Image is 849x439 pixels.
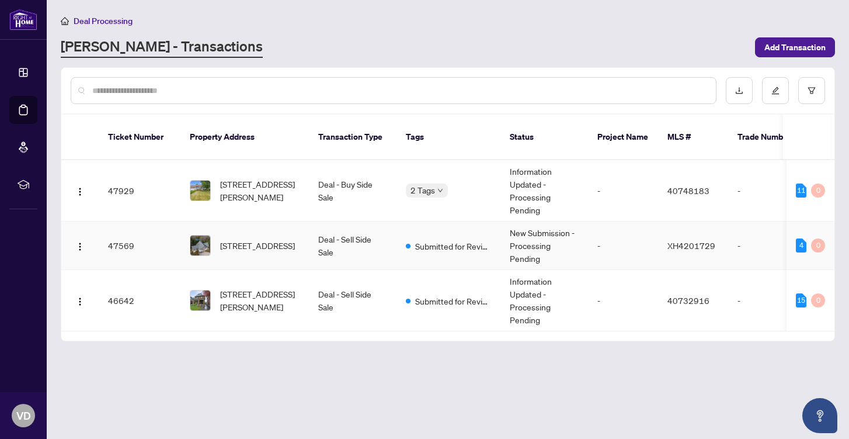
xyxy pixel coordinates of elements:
div: 0 [811,293,825,307]
span: 40732916 [667,295,709,306]
td: 47929 [99,160,180,222]
td: 47569 [99,222,180,270]
img: Logo [75,242,85,251]
span: 40748183 [667,185,709,196]
button: edit [762,77,789,104]
td: Deal - Sell Side Sale [309,222,396,270]
td: Deal - Sell Side Sale [309,270,396,331]
img: thumbnail-img [190,291,210,310]
th: Status [500,115,588,160]
button: Logo [71,291,89,310]
span: download [735,87,743,95]
img: logo [9,9,37,30]
td: Information Updated - Processing Pending [500,160,588,222]
td: New Submission - Processing Pending [500,222,588,270]
span: Submitted for Review [415,240,491,253]
div: 11 [796,184,806,198]
th: Project Name [588,115,658,160]
img: Logo [75,187,85,196]
th: MLS # [658,115,728,160]
span: VD [16,407,31,424]
td: - [588,222,658,270]
div: 0 [811,238,825,253]
span: XH4201729 [667,240,715,251]
img: thumbnail-img [190,181,210,201]
td: 46642 [99,270,180,331]
span: filter [808,87,816,95]
span: home [61,17,69,25]
td: Deal - Buy Side Sale [309,160,396,222]
td: - [588,270,658,331]
span: Submitted for Review [415,295,491,307]
td: Information Updated - Processing Pending [500,270,588,331]
span: down [437,188,443,193]
button: Open asap [802,398,837,433]
button: Add Transaction [755,37,835,57]
td: - [728,270,810,331]
span: Deal Processing [74,16,133,26]
span: [STREET_ADDRESS] [220,239,295,252]
th: Ticket Number [99,115,180,160]
span: edit [771,87,780,95]
td: - [728,222,810,270]
span: 2 Tags [410,184,435,197]
div: 4 [796,238,806,253]
button: download [726,77,753,104]
img: thumbnail-img [190,236,210,255]
th: Trade Number [728,115,810,160]
div: 15 [796,293,806,307]
div: 0 [811,184,825,198]
th: Transaction Type [309,115,396,160]
span: Add Transaction [764,38,826,57]
button: Logo [71,181,89,200]
span: [STREET_ADDRESS][PERSON_NAME] [220,178,300,203]
a: [PERSON_NAME] - Transactions [61,37,263,58]
span: [STREET_ADDRESS][PERSON_NAME] [220,288,300,313]
img: Logo [75,297,85,306]
th: Tags [396,115,500,160]
button: Logo [71,236,89,255]
th: Property Address [180,115,309,160]
td: - [588,160,658,222]
td: - [728,160,810,222]
button: filter [798,77,825,104]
